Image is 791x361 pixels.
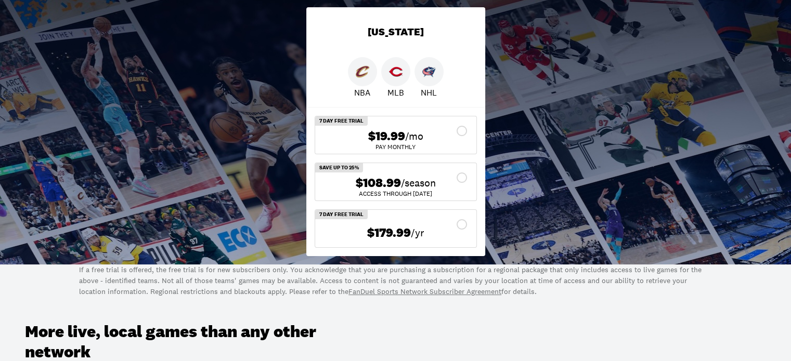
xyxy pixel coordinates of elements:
[356,176,401,191] span: $108.99
[315,210,368,219] div: 7 Day Free Trial
[315,116,368,126] div: 7 Day Free Trial
[356,65,369,78] img: Cavaliers
[323,144,468,150] div: Pay Monthly
[421,86,437,99] p: NHL
[422,65,436,78] img: Blue Jackets
[354,86,370,99] p: NBA
[405,129,423,143] span: /mo
[389,65,403,78] img: Reds
[323,191,468,197] div: ACCESS THROUGH [DATE]
[315,163,363,172] div: SAVE UP TO 25%
[367,225,411,240] span: $179.99
[387,86,404,99] p: MLB
[368,129,405,144] span: $19.99
[411,225,424,240] span: /yr
[348,287,501,296] a: FanDuel Sports Network Subscriber Agreement
[79,264,712,297] p: If a free trial is offered, the free trial is for new subscribers only. You acknowledge that you ...
[401,176,436,190] span: /season
[306,7,485,57] div: [US_STATE]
